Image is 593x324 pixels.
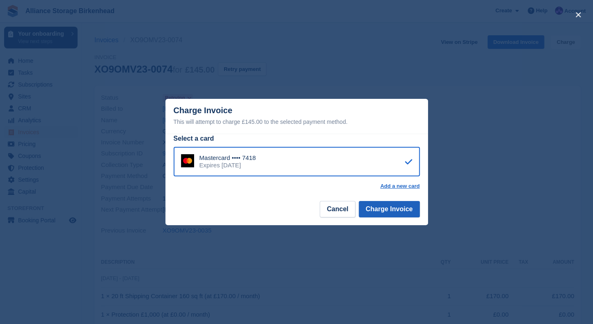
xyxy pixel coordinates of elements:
div: Charge Invoice [174,106,420,127]
button: Cancel [320,201,355,217]
div: This will attempt to charge £145.00 to the selected payment method. [174,117,420,127]
a: Add a new card [380,183,419,189]
div: Mastercard •••• 7418 [199,154,256,162]
div: Expires [DATE] [199,162,256,169]
button: close [572,8,585,21]
div: Select a card [174,134,420,144]
button: Charge Invoice [359,201,420,217]
img: Mastercard Logo [181,154,194,167]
